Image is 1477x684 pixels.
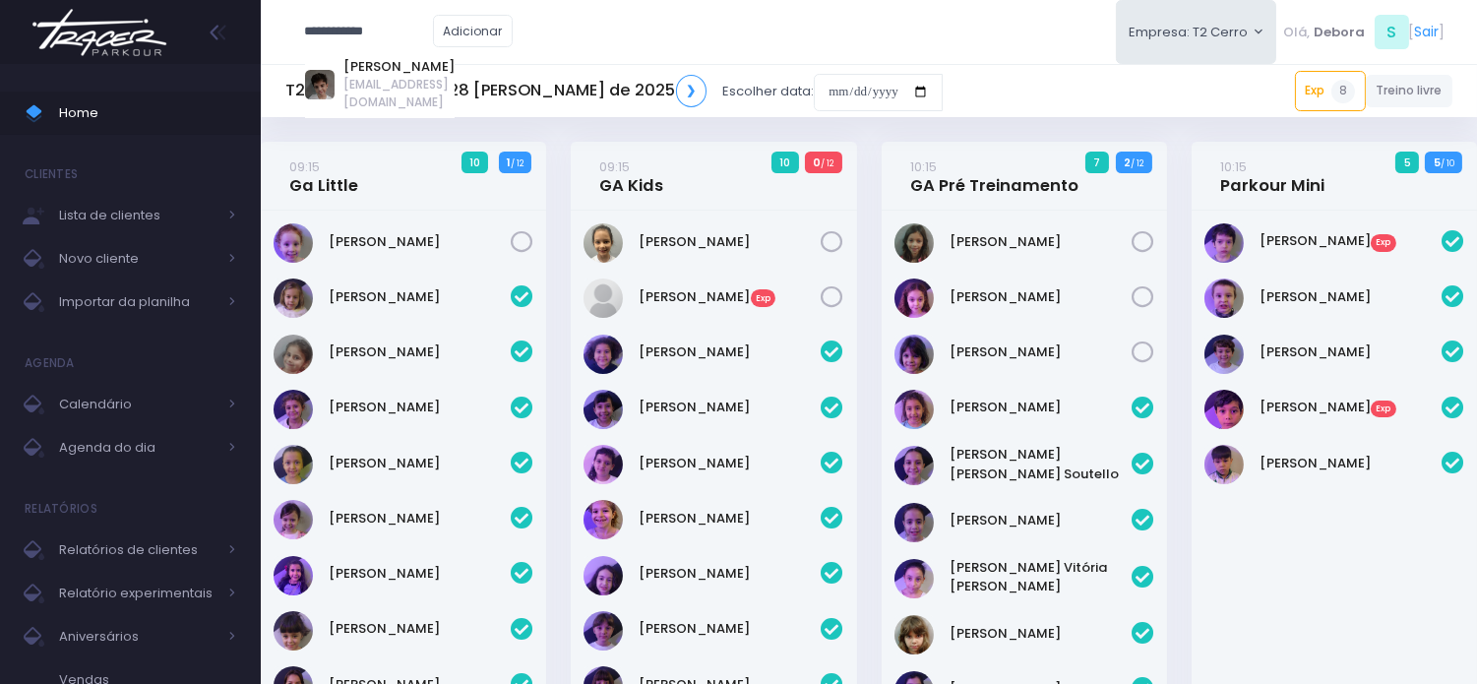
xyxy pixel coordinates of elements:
[1220,157,1247,176] small: 10:15
[640,564,822,584] a: [PERSON_NAME]
[59,100,236,126] span: Home
[1220,156,1324,196] a: 10:15Parkour Mini
[676,75,708,107] a: ❯
[1260,342,1442,362] a: [PERSON_NAME]
[59,246,216,272] span: Novo cliente
[894,223,934,263] img: Julia de Campos Munhoz
[1260,231,1442,251] a: [PERSON_NAME]Exp
[950,232,1132,252] a: [PERSON_NAME]
[289,157,320,176] small: 09:15
[600,157,631,176] small: 09:15
[59,203,216,228] span: Lista de clientes
[950,342,1132,362] a: [PERSON_NAME]
[1276,10,1452,54] div: [ ]
[59,537,216,563] span: Relatórios de clientes
[329,564,511,584] a: [PERSON_NAME]
[640,454,822,473] a: [PERSON_NAME]
[274,390,313,429] img: Isabel Amado
[1260,398,1442,417] a: [PERSON_NAME]Exp
[1204,445,1244,484] img: Theo Cabral
[59,392,216,417] span: Calendário
[329,509,511,529] a: [PERSON_NAME]
[894,279,934,318] img: Luisa Tomchinsky Montezano
[894,503,934,542] img: Luzia Rolfini Fernandes
[950,624,1132,644] a: [PERSON_NAME]
[1415,22,1440,42] a: Sair
[894,615,934,654] img: Nina Carletto Barbosa
[1260,287,1442,307] a: [PERSON_NAME]
[274,611,313,651] img: Maria Ribeiro Martins
[285,75,707,107] h5: T2 Cerro Quinta, 28 [PERSON_NAME] de 2025
[894,335,934,374] img: Malu Bernardes
[1331,80,1355,103] span: 8
[910,157,937,176] small: 10:15
[329,398,511,417] a: [PERSON_NAME]
[1375,15,1409,49] span: S
[1124,155,1131,170] strong: 2
[640,619,822,639] a: [PERSON_NAME]
[584,445,623,484] img: Clara Guimaraes Kron
[274,279,313,318] img: Catarina Andrade
[1371,234,1396,252] span: Exp
[1204,223,1244,263] img: Francisco Nassar
[771,152,799,173] span: 10
[507,155,511,170] strong: 1
[950,558,1132,596] a: [PERSON_NAME] Vitória [PERSON_NAME]
[1314,23,1365,42] span: Debora
[433,15,514,47] a: Adicionar
[59,435,216,461] span: Agenda do dia
[59,624,216,650] span: Aniversários
[285,69,943,114] div: Escolher data:
[821,157,833,169] small: / 12
[1260,454,1442,473] a: [PERSON_NAME]
[600,156,664,196] a: 09:15GA Kids
[274,223,313,263] img: Antonieta Bonna Gobo N Silva
[1131,157,1143,169] small: / 12
[1204,279,1244,318] img: Guilherme Soares Naressi
[894,390,934,429] img: Alice Oliveira Castro
[1371,401,1396,418] span: Exp
[813,155,821,170] strong: 0
[1284,23,1311,42] span: Olá,
[329,232,511,252] a: [PERSON_NAME]
[329,342,511,362] a: [PERSON_NAME]
[1434,155,1441,170] strong: 5
[584,390,623,429] img: Beatriz Kikuchi
[751,289,776,307] span: Exp
[584,335,623,374] img: Ana Beatriz Xavier Roque
[894,559,934,598] img: Maria Vitória Silva Moura
[25,155,78,194] h4: Clientes
[640,509,822,529] a: [PERSON_NAME]
[584,223,623,263] img: Maya Viana
[25,343,75,383] h4: Agenda
[274,556,313,595] img: Manuela Santos
[584,611,623,651] img: Maria Clara Frateschi
[584,556,623,595] img: Isabela de Brito Moffa
[950,511,1132,530] a: [PERSON_NAME]
[274,445,313,484] img: Isabel Silveira Chulam
[1395,152,1419,173] span: 5
[1366,75,1453,107] a: Treino livre
[640,342,822,362] a: [PERSON_NAME]
[584,500,623,539] img: Gabriela Libardi Galesi Bernardo
[950,445,1132,483] a: [PERSON_NAME] [PERSON_NAME] Soutello
[640,287,822,307] a: [PERSON_NAME]Exp
[1295,71,1366,110] a: Exp8
[462,152,489,173] span: 10
[640,232,822,252] a: [PERSON_NAME]
[1441,157,1454,169] small: / 10
[59,289,216,315] span: Importar da planilha
[329,454,511,473] a: [PERSON_NAME]
[950,398,1132,417] a: [PERSON_NAME]
[274,335,313,374] img: Heloísa Amado
[1204,335,1244,374] img: Otto Guimarães Krön
[25,489,97,529] h4: Relatórios
[640,398,822,417] a: [PERSON_NAME]
[329,287,511,307] a: [PERSON_NAME]
[910,156,1078,196] a: 10:15GA Pré Treinamento
[329,619,511,639] a: [PERSON_NAME]
[343,76,455,111] span: [EMAIL_ADDRESS][DOMAIN_NAME]
[1085,152,1109,173] span: 7
[584,279,623,318] img: chloé torres barreto barbosa
[1204,390,1244,429] img: Samuel Bigaton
